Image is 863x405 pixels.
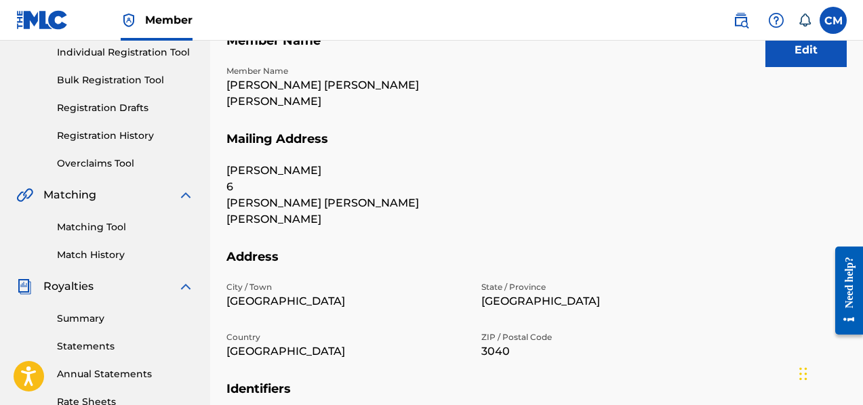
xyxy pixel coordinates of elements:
img: Top Rightsholder [121,12,137,28]
p: State / Province [481,281,720,293]
p: [GEOGRAPHIC_DATA] [481,293,720,310]
span: Member [145,12,193,28]
p: [GEOGRAPHIC_DATA] [226,293,465,310]
iframe: Resource Center [825,236,863,345]
div: User Menu [820,7,847,34]
img: Royalties [16,278,33,295]
img: Matching [16,187,33,203]
a: Matching Tool [57,220,194,234]
a: Overclaims Tool [57,156,194,171]
span: Matching [43,187,96,203]
p: 3040 [481,343,720,360]
a: Statements [57,339,194,354]
a: Match History [57,248,194,262]
a: Annual Statements [57,367,194,381]
a: Registration Drafts [57,101,194,115]
h5: Member Name [226,33,847,65]
a: Summary [57,312,194,326]
p: [PERSON_NAME] [PERSON_NAME] [PERSON_NAME] [226,195,465,228]
a: Public Search [727,7,755,34]
img: expand [178,278,194,295]
img: MLC Logo [16,10,68,30]
iframe: Chat Widget [795,340,863,405]
a: Individual Registration Tool [57,45,194,60]
img: help [768,12,784,28]
div: Arrastar [799,354,807,394]
a: Registration History [57,129,194,143]
div: Widget de chat [795,340,863,405]
div: Help [763,7,790,34]
div: Notifications [798,14,811,27]
p: ZIP / Postal Code [481,331,720,343]
p: 6 [226,179,465,195]
img: search [733,12,749,28]
p: [PERSON_NAME] [226,163,465,179]
img: expand [178,187,194,203]
p: [PERSON_NAME] [PERSON_NAME] [PERSON_NAME] [226,77,465,110]
h5: Mailing Address [226,131,847,163]
p: Member Name [226,65,465,77]
span: Royalties [43,278,94,295]
p: City / Town [226,281,465,293]
a: Bulk Registration Tool [57,73,194,87]
button: Edit [765,33,847,67]
h5: Address [226,249,847,281]
p: [GEOGRAPHIC_DATA] [226,343,465,360]
p: Country [226,331,465,343]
